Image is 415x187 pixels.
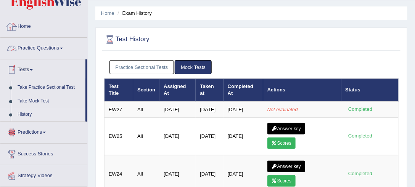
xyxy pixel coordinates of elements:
[14,94,85,108] a: Take Mock Test
[109,60,174,74] a: Practice Sectional Tests
[133,118,159,155] td: All
[224,78,263,102] th: Completed At
[0,38,87,57] a: Practice Questions
[159,78,196,102] th: Assigned At
[105,118,134,155] td: EW25
[267,175,296,187] a: Scores
[14,81,85,94] a: Take Practice Sectional Test
[224,102,263,118] td: [DATE]
[346,105,375,113] div: Completed
[267,123,305,134] a: Answer key
[105,78,134,102] th: Test Title
[14,108,85,121] a: History
[341,78,399,102] th: Status
[0,165,87,184] a: Strategy Videos
[346,170,375,178] div: Completed
[104,34,287,45] h2: Test History
[133,78,159,102] th: Section
[105,102,134,118] td: EW27
[267,137,296,149] a: Scores
[196,78,223,102] th: Taken at
[0,59,85,78] a: Tests
[0,144,87,163] a: Success Stories
[196,102,223,118] td: [DATE]
[101,10,114,16] a: Home
[133,102,159,118] td: All
[175,60,212,74] a: Mock Tests
[116,10,152,17] li: Exam History
[346,132,375,140] div: Completed
[159,102,196,118] td: [DATE]
[196,118,223,155] td: [DATE]
[0,16,87,35] a: Home
[159,118,196,155] td: [DATE]
[0,122,87,141] a: Predictions
[267,161,305,172] a: Answer key
[263,78,341,102] th: Actions
[267,107,298,112] em: Not evaluated
[224,118,263,155] td: [DATE]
